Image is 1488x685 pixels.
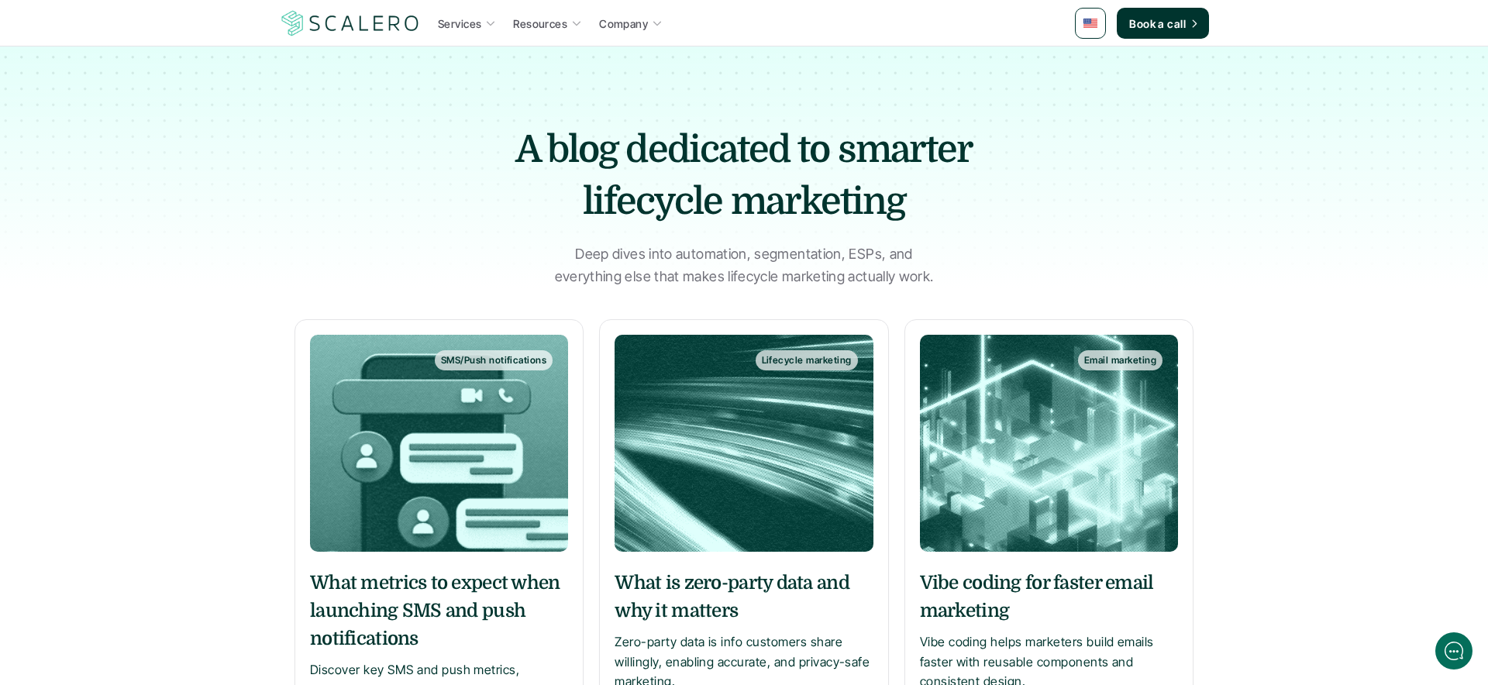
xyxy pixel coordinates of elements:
a: Scalero company logo [279,9,422,37]
p: SMS/Push notifications [441,355,547,366]
a: SMS/Push notifications [310,335,568,552]
h5: What metrics to expect when launching SMS and push notifications [310,569,568,652]
button: New conversation [12,100,298,133]
p: Services [438,15,481,32]
span: New conversation [100,110,186,122]
h1: A blog dedicated to smarter lifecycle marketing [473,124,1015,228]
a: Email marketing [920,335,1178,552]
p: Book a call [1129,15,1186,32]
h5: What is zero-party data and why it matters [615,569,873,625]
p: Company [599,15,648,32]
img: Scalero company logo [279,9,422,38]
p: Resources [513,15,567,32]
p: Lifecycle marketing [762,355,852,366]
p: Email marketing [1084,355,1156,366]
p: Deep dives into automation, segmentation, ESPs, and everything else that makes lifecycle marketin... [550,243,938,288]
a: Book a call [1117,8,1209,39]
span: We run on Gist [129,542,196,552]
iframe: gist-messenger-bubble-iframe [1435,632,1472,670]
a: Lifecycle marketing [615,335,873,552]
h5: Vibe coding for faster email marketing [920,569,1178,625]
